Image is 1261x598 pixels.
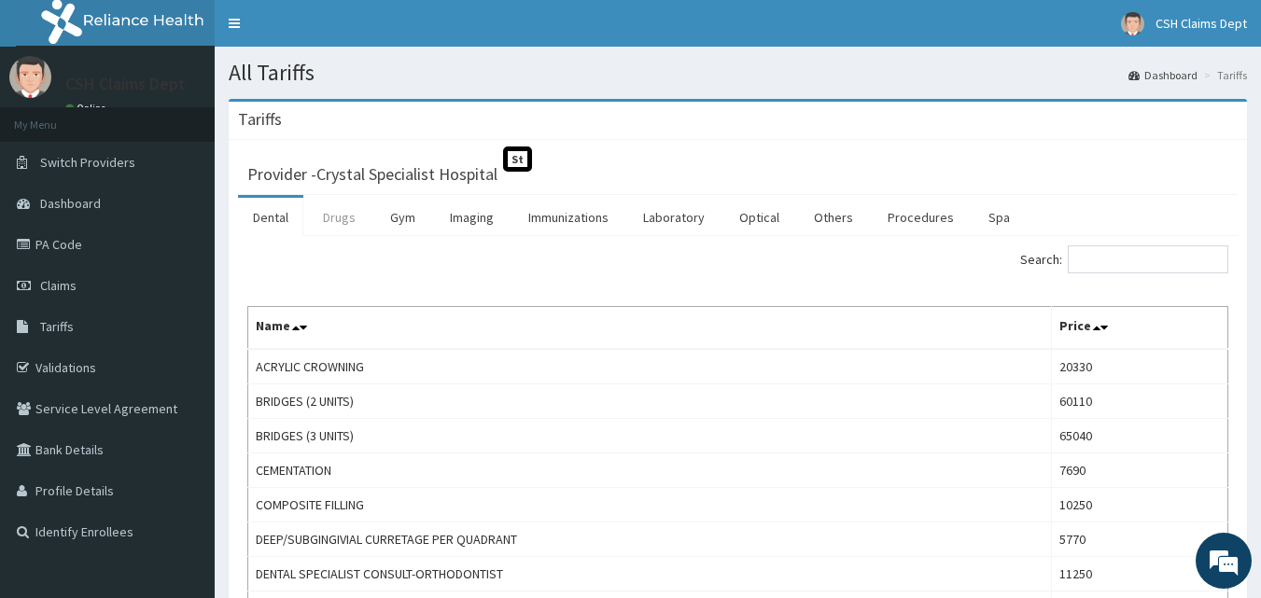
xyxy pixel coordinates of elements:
[799,198,868,237] a: Others
[248,349,1052,384] td: ACRYLIC CROWNING
[1020,245,1228,273] label: Search:
[1051,557,1227,591] td: 11250
[1199,67,1247,83] li: Tariffs
[724,198,794,237] a: Optical
[65,76,186,92] p: CSH Claims Dept
[248,557,1052,591] td: DENTAL SPECIALIST CONSULT-ORTHODONTIST
[873,198,969,237] a: Procedures
[1051,419,1227,453] td: 65040
[248,384,1052,419] td: BRIDGES (2 UNITS)
[248,453,1052,488] td: CEMENTATION
[1051,488,1227,522] td: 10250
[1121,12,1144,35] img: User Image
[513,198,623,237] a: Immunizations
[1128,67,1198,83] a: Dashboard
[1156,15,1247,32] span: CSH Claims Dept
[1068,245,1228,273] input: Search:
[974,198,1025,237] a: Spa
[1051,522,1227,557] td: 5770
[40,154,135,171] span: Switch Providers
[375,198,430,237] a: Gym
[1051,453,1227,488] td: 7690
[1051,349,1227,384] td: 20330
[1051,307,1227,350] th: Price
[65,102,110,115] a: Online
[238,198,303,237] a: Dental
[40,277,77,294] span: Claims
[238,111,282,128] h3: Tariffs
[248,488,1052,522] td: COMPOSITE FILLING
[628,198,720,237] a: Laboratory
[248,522,1052,557] td: DEEP/SUBGINGIVIAL CURRETAGE PER QUADRANT
[9,56,51,98] img: User Image
[248,307,1052,350] th: Name
[1051,384,1227,419] td: 60110
[247,166,497,183] h3: Provider - Crystal Specialist Hospital
[40,318,74,335] span: Tariffs
[40,195,101,212] span: Dashboard
[435,198,509,237] a: Imaging
[229,61,1247,85] h1: All Tariffs
[248,419,1052,453] td: BRIDGES (3 UNITS)
[308,198,371,237] a: Drugs
[503,146,532,172] span: St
